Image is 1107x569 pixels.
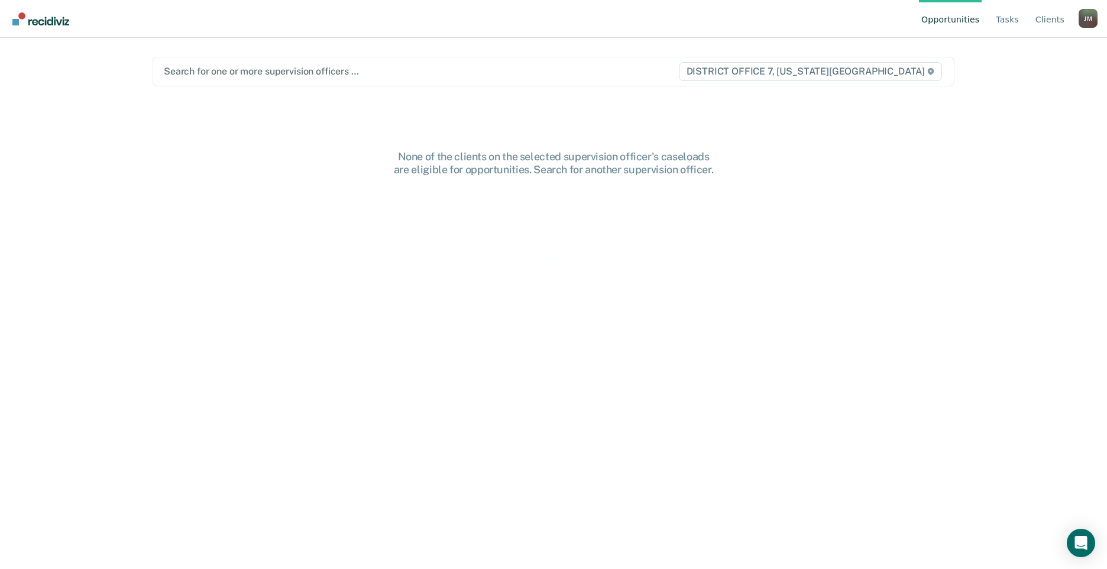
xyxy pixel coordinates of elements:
div: Open Intercom Messenger [1067,529,1095,557]
span: DISTRICT OFFICE 7, [US_STATE][GEOGRAPHIC_DATA] [679,62,942,81]
div: J M [1079,9,1098,28]
img: Recidiviz [12,12,69,25]
button: Profile dropdown button [1079,9,1098,28]
div: None of the clients on the selected supervision officer's caseloads are eligible for opportunitie... [364,150,743,176]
